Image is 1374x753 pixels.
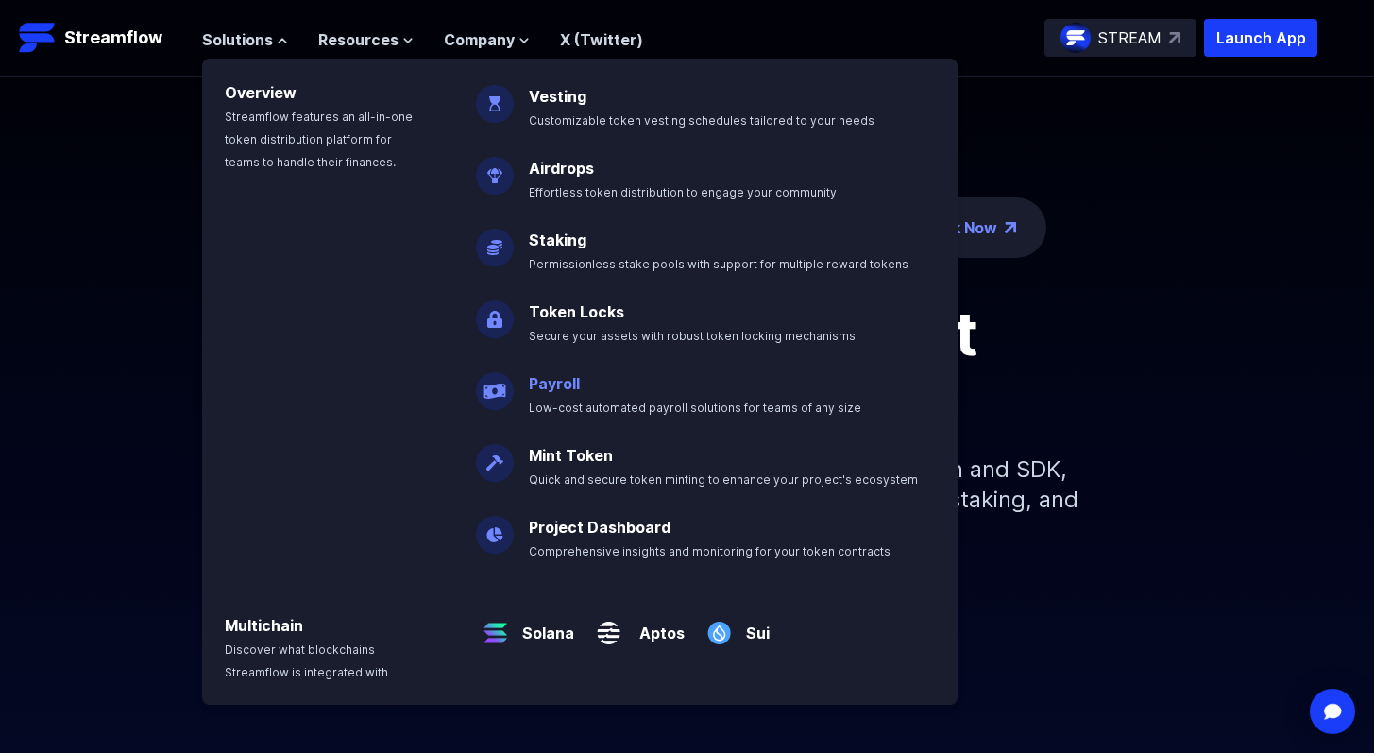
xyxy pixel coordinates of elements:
[64,25,162,51] p: Streamflow
[529,401,861,415] span: Low-cost automated payroll solutions for teams of any size
[476,285,514,338] img: Token Locks
[225,110,413,169] span: Streamflow features an all-in-one token distribution platform for teams to handle their finances.
[476,214,514,266] img: Staking
[476,142,514,195] img: Airdrops
[318,28,399,51] span: Resources
[202,28,273,51] span: Solutions
[19,19,183,57] a: Streamflow
[529,113,874,128] span: Customizable token vesting schedules tailored to your needs
[1169,32,1180,43] img: top-right-arrow.svg
[202,28,288,51] button: Solutions
[529,302,624,321] a: Token Locks
[444,28,530,51] button: Company
[529,544,891,558] span: Comprehensive insights and monitoring for your token contracts
[1098,26,1162,49] p: STREAM
[318,28,414,51] button: Resources
[225,616,303,635] a: Multichain
[529,87,586,106] a: Vesting
[529,472,918,487] span: Quick and secure token minting to enhance your project's ecosystem
[476,599,515,652] img: Solana
[529,446,613,465] a: Mint Token
[225,83,297,102] a: Overview
[1060,23,1091,53] img: streamflow-logo-circle.png
[476,70,514,123] img: Vesting
[589,599,628,652] img: Aptos
[700,599,738,652] img: Sui
[529,329,856,343] span: Secure your assets with robust token locking mechanisms
[560,30,643,49] a: X (Twitter)
[515,607,574,644] a: Solana
[444,28,515,51] span: Company
[738,607,770,644] a: Sui
[1044,19,1196,57] a: STREAM
[1005,222,1016,233] img: top-right-arrow.png
[529,374,580,393] a: Payroll
[529,185,837,199] span: Effortless token distribution to engage your community
[529,257,908,271] span: Permissionless stake pools with support for multiple reward tokens
[529,231,586,249] a: Staking
[628,607,685,644] a: Aptos
[476,429,514,482] img: Mint Token
[529,159,594,178] a: Airdrops
[225,642,388,679] span: Discover what blockchains Streamflow is integrated with
[476,357,514,410] img: Payroll
[1204,19,1317,57] button: Launch App
[19,19,57,57] img: Streamflow Logo
[476,501,514,554] img: Project Dashboard
[1310,689,1355,734] div: Open Intercom Messenger
[529,518,670,537] a: Project Dashboard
